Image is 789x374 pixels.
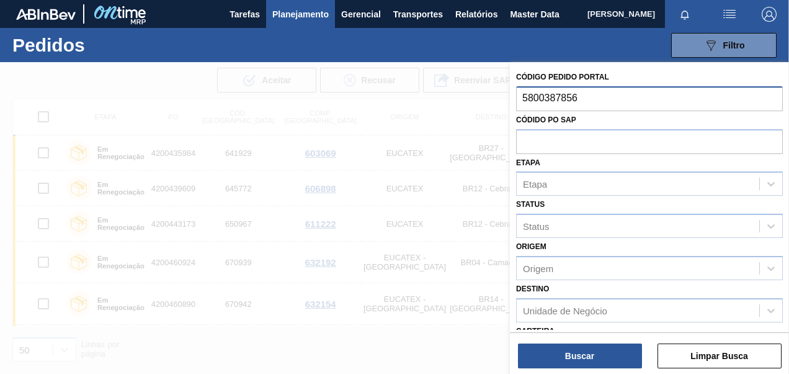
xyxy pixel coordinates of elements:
span: Master Data [510,7,559,22]
span: Planejamento [272,7,329,22]
span: Transportes [393,7,443,22]
label: Origem [516,242,546,251]
span: Filtro [723,40,745,50]
div: Etapa [523,179,547,189]
img: TNhmsLtSVTkK8tSr43FrP2fwEKptu5GPRR3wAAAABJRU5ErkJggg== [16,9,76,20]
div: Status [523,221,550,232]
button: Filtro [671,33,777,58]
label: Destino [516,285,549,293]
label: Etapa [516,158,540,167]
div: Unidade de Negócio [523,305,607,316]
label: Códido PO SAP [516,116,576,124]
span: Tarefas [230,7,260,22]
img: userActions [722,7,737,22]
label: Status [516,200,545,209]
h1: Pedidos [12,38,184,52]
span: Gerencial [341,7,381,22]
label: Código Pedido Portal [516,73,609,81]
span: Relatórios [455,7,497,22]
button: Notificações [665,6,705,23]
img: Logout [762,7,777,22]
div: Origem [523,263,553,273]
label: Carteira [516,327,555,335]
